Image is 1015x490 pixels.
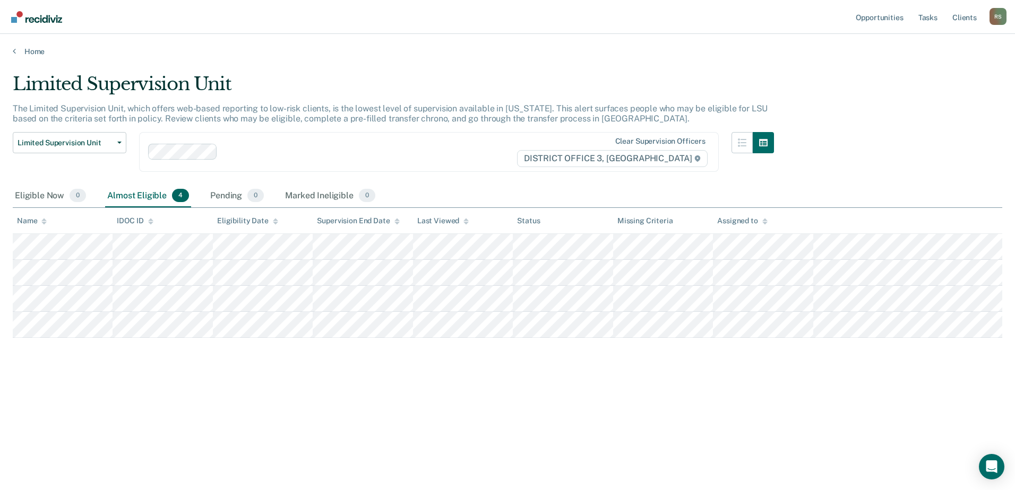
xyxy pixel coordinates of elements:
[13,132,126,153] button: Limited Supervision Unit
[517,150,708,167] span: DISTRICT OFFICE 3, [GEOGRAPHIC_DATA]
[117,216,153,225] div: IDOC ID
[13,185,88,208] div: Eligible Now0
[105,185,191,208] div: Almost Eligible4
[11,11,62,23] img: Recidiviz
[717,216,767,225] div: Assigned to
[979,454,1004,479] div: Open Intercom Messenger
[359,189,375,203] span: 0
[70,189,86,203] span: 0
[617,216,673,225] div: Missing Criteria
[283,185,377,208] div: Marked Ineligible0
[17,216,47,225] div: Name
[317,216,399,225] div: Supervision End Date
[208,185,266,208] div: Pending0
[13,103,768,124] p: The Limited Supervision Unit, which offers web-based reporting to low-risk clients, is the lowest...
[990,8,1007,25] button: Profile dropdown button
[517,216,540,225] div: Status
[13,73,774,103] div: Limited Supervision Unit
[18,138,113,147] span: Limited Supervision Unit
[217,216,278,225] div: Eligibility Date
[13,47,1002,56] a: Home
[172,189,189,203] span: 4
[247,189,264,203] span: 0
[990,8,1007,25] div: R S
[615,137,706,146] div: Clear supervision officers
[417,216,469,225] div: Last Viewed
